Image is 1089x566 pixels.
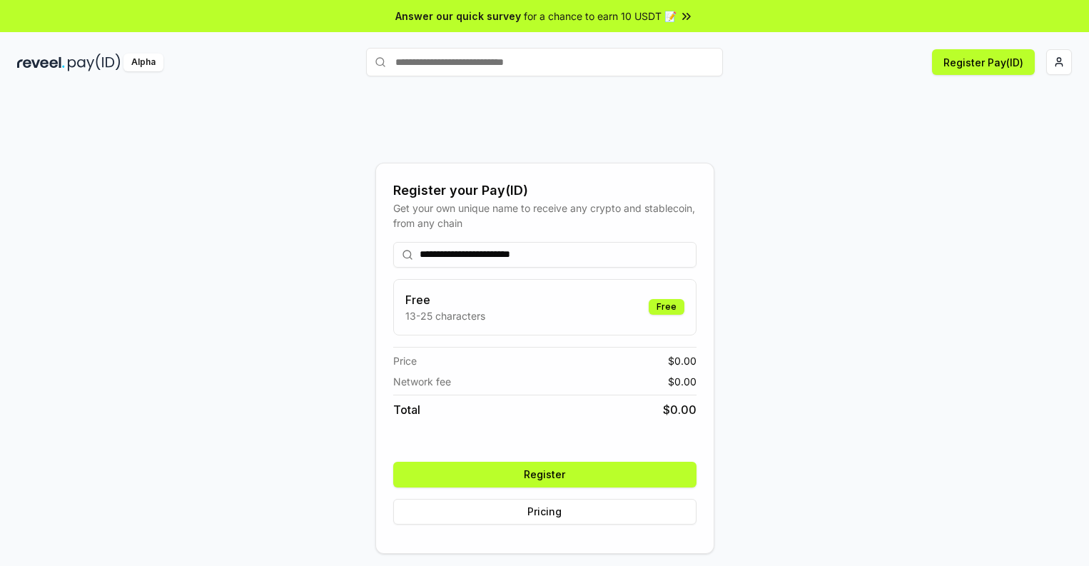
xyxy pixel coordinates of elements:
[395,9,521,24] span: Answer our quick survey
[405,291,485,308] h3: Free
[393,374,451,389] span: Network fee
[393,353,417,368] span: Price
[17,54,65,71] img: reveel_dark
[668,353,697,368] span: $ 0.00
[393,462,697,487] button: Register
[932,49,1035,75] button: Register Pay(ID)
[405,308,485,323] p: 13-25 characters
[393,201,697,231] div: Get your own unique name to receive any crypto and stablecoin, from any chain
[649,299,684,315] div: Free
[393,181,697,201] div: Register your Pay(ID)
[663,401,697,418] span: $ 0.00
[524,9,677,24] span: for a chance to earn 10 USDT 📝
[123,54,163,71] div: Alpha
[393,499,697,525] button: Pricing
[668,374,697,389] span: $ 0.00
[68,54,121,71] img: pay_id
[393,401,420,418] span: Total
